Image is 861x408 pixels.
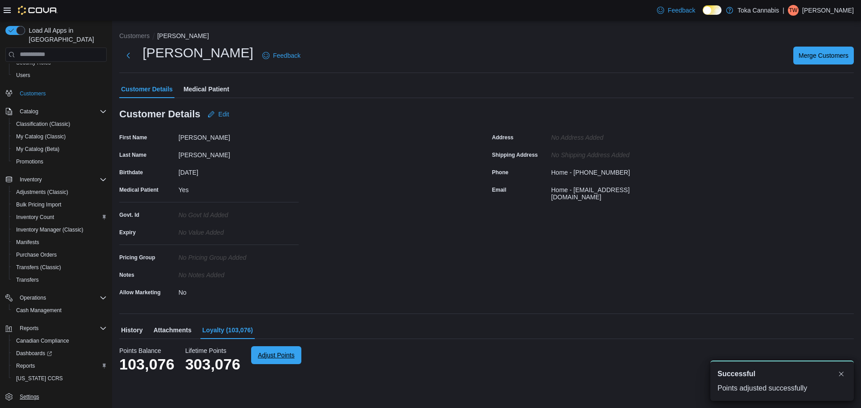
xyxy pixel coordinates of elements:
label: Medical Patient [119,186,158,193]
span: My Catalog (Classic) [16,133,66,140]
span: Operations [16,292,107,303]
span: My Catalog (Beta) [13,144,107,155]
button: Inventory Count [9,211,110,223]
div: No Govt Id added [178,208,299,219]
a: Settings [16,391,43,402]
span: Purchase Orders [13,249,107,260]
div: No [178,285,299,296]
span: Classification (Classic) [13,119,107,129]
img: Cova [18,6,58,15]
input: Dark Mode [703,5,722,15]
span: Inventory Count [13,212,107,223]
p: 303,076 [185,355,240,373]
div: [PERSON_NAME] [178,130,299,141]
p: | [783,5,784,16]
button: Edit [204,105,233,123]
a: Bulk Pricing Import [13,199,65,210]
span: Inventory [20,176,42,183]
label: Allow Marketing [119,289,161,296]
span: Customer Details [121,80,173,98]
span: Adjust Points [258,351,295,360]
span: Inventory Manager (Classic) [16,226,83,233]
div: [PERSON_NAME] [178,148,299,159]
label: Govt. Id [119,211,139,219]
span: Classification (Classic) [16,120,70,128]
button: Next [119,47,137,64]
span: Canadian Compliance [16,337,69,344]
button: Adjustments (Classic) [9,186,110,198]
span: Promotions [13,156,107,167]
span: Dashboards [16,350,52,357]
button: Adjust Points [251,346,301,364]
span: Reports [13,361,107,371]
span: My Catalog (Classic) [13,131,107,142]
a: Inventory Count [13,212,58,223]
label: Expiry [119,229,136,236]
span: Dashboards [13,348,107,359]
p: Lifetime Points [185,346,240,355]
button: My Catalog (Beta) [9,143,110,155]
a: Canadian Compliance [13,335,73,346]
button: Users [9,69,110,82]
button: Inventory [16,174,45,185]
a: Promotions [13,156,47,167]
a: Classification (Classic) [13,119,74,129]
span: Canadian Compliance [13,335,107,346]
button: Dismiss toast [836,369,847,379]
span: Feedback [273,51,300,60]
label: Notes [119,271,134,279]
a: Dashboards [13,348,56,359]
button: Transfers [9,274,110,286]
a: Adjustments (Classic) [13,187,72,198]
button: Inventory Manager (Classic) [9,223,110,236]
span: Inventory Manager (Classic) [13,224,107,235]
button: Settings [2,390,110,403]
a: My Catalog (Beta) [13,144,63,155]
span: Edit [218,110,229,119]
button: Reports [9,360,110,372]
span: Load All Apps in [GEOGRAPHIC_DATA] [25,26,107,44]
span: Customers [16,88,107,99]
div: Home - [PHONE_NUMBER] [551,165,630,176]
span: Operations [20,294,46,301]
button: My Catalog (Classic) [9,130,110,143]
a: Users [13,70,34,81]
button: Operations [2,292,110,304]
button: Purchase Orders [9,249,110,261]
span: Feedback [668,6,695,15]
span: Washington CCRS [13,373,107,384]
label: Address [492,134,513,141]
h1: [PERSON_NAME] [143,44,253,62]
button: Classification (Classic) [9,118,110,130]
a: Transfers (Classic) [13,262,65,273]
div: No Pricing Group Added [178,250,299,261]
button: Catalog [2,105,110,118]
span: Inventory Count [16,214,54,221]
label: Birthdate [119,169,143,176]
span: Purchase Orders [16,251,57,258]
a: My Catalog (Classic) [13,131,70,142]
span: Transfers [13,275,107,285]
span: Promotions [16,158,43,165]
span: Successful [717,369,755,379]
a: Manifests [13,237,43,248]
button: Merge Customers [793,47,854,64]
a: Dashboards [9,347,110,360]
span: Manifests [13,237,107,248]
span: Inventory [16,174,107,185]
div: Yes [178,183,299,193]
button: Canadian Compliance [9,335,110,347]
button: Operations [16,292,50,303]
span: Cash Management [13,305,107,316]
button: [US_STATE] CCRS [9,372,110,385]
a: Reports [13,361,39,371]
span: Attachments [153,321,191,339]
span: History [121,321,143,339]
span: Transfers [16,276,39,283]
a: Feedback [259,47,304,64]
span: Catalog [20,108,38,115]
p: Points Balance [119,346,174,355]
span: Reports [16,323,107,334]
span: Bulk Pricing Import [16,201,61,208]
